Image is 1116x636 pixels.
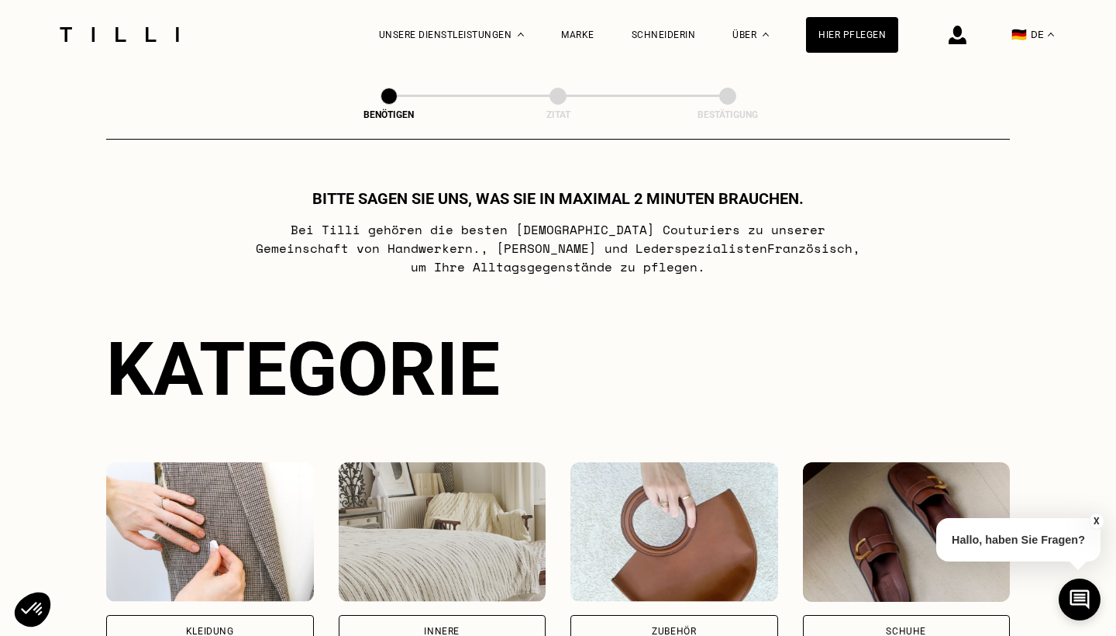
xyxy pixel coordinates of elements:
img: Dropdown-Menü [518,33,524,36]
img: Dropdown-Menü Über [763,33,769,36]
div: Innere [424,627,460,636]
img: Anmelde-Icon [949,26,966,44]
a: Marke [561,29,594,40]
a: Hier pflegen [806,17,898,53]
h1: Bitte sagen Sie uns, was Sie in maximal 2 Minuten brauchen. [312,189,804,208]
div: Kategorie [106,326,1010,413]
div: Benötigen [312,109,467,120]
button: X [1089,513,1104,530]
p: Bei Tilli gehören die besten [DEMOGRAPHIC_DATA] Couturiers zu unserer Gemeinschaft von Handwerker... [251,220,866,276]
img: Schuhe [803,462,1011,602]
div: Zubehör [652,627,696,636]
img: Innere [339,462,546,602]
img: Kleidung [106,462,314,602]
img: Tilli Schneiderdienst Logo [54,27,184,42]
span: 🇩🇪 [1011,27,1027,42]
img: menu déroulant [1048,33,1054,36]
div: Schuhe [886,627,926,636]
div: Bestätigung [650,109,805,120]
div: Zitat [480,109,635,120]
img: Zubehör [570,462,778,602]
a: Schneiderin [632,29,696,40]
div: Kleidung [186,627,234,636]
p: Hallo, haben Sie Fragen? [936,518,1100,562]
